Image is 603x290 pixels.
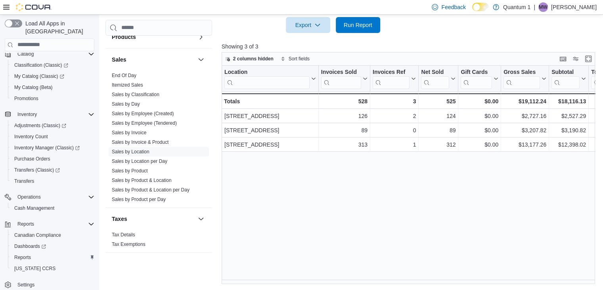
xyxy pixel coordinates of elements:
div: $19,112.24 [503,97,546,106]
span: Sales by Employee (Created) [112,110,174,117]
p: Showing 3 of 3 [222,43,599,50]
span: Adjustments (Classic) [11,121,94,130]
span: Sales by Product [112,168,148,174]
span: Purchase Orders [14,156,50,162]
button: Operations [2,191,98,203]
span: Settings [17,282,34,288]
a: Adjustments (Classic) [8,120,98,131]
button: Operations [14,192,44,202]
button: 2 columns hidden [222,54,277,64]
div: 126 [321,111,368,121]
span: Transfers (Classic) [14,167,60,173]
span: Dark Mode [472,11,473,12]
span: Reports [17,221,34,227]
p: | [534,2,535,12]
div: Gift Cards [461,68,492,76]
button: My Catalog (Beta) [8,82,98,93]
button: Location [224,68,316,89]
a: Inventory Manager (Classic) [8,142,98,153]
button: Cash Management [8,203,98,214]
a: Tax Details [112,232,135,238]
a: Sales by Product [112,168,148,174]
span: Settings [14,280,94,290]
div: 0 [373,126,416,135]
a: Cash Management [11,203,57,213]
div: Sales [105,71,212,207]
a: Sales by Product per Day [112,197,166,202]
span: Inventory [14,110,94,119]
span: Inventory Manager (Classic) [14,145,80,151]
input: Dark Mode [472,3,489,11]
span: Promotions [11,94,94,103]
span: Dashboards [14,243,46,249]
h3: Sales [112,56,126,64]
div: [STREET_ADDRESS] [224,126,316,135]
span: Sales by Location [112,149,149,155]
a: Tax Exemptions [112,242,145,247]
a: [US_STATE] CCRS [11,264,59,273]
a: Adjustments (Classic) [11,121,69,130]
div: $18,116.13 [551,97,586,106]
a: Transfers (Classic) [8,164,98,176]
div: Location [224,68,310,76]
a: Classification (Classic) [11,60,71,70]
span: Operations [14,192,94,202]
span: Sales by Product & Location [112,177,172,184]
button: [US_STATE] CCRS [8,263,98,274]
div: $2,527.29 [551,111,586,121]
button: Products [112,33,195,41]
button: Gift Cards [461,68,498,89]
div: Net Sold [421,68,449,89]
div: $3,190.82 [551,126,586,135]
div: Net Sold [421,68,449,76]
div: [STREET_ADDRESS] [224,111,316,121]
span: Adjustments (Classic) [14,122,66,129]
div: Gift Card Sales [461,68,492,89]
span: Feedback [441,3,465,11]
a: Inventory Manager (Classic) [11,143,83,153]
span: Load All Apps in [GEOGRAPHIC_DATA] [22,19,94,35]
button: Canadian Compliance [8,230,98,241]
span: Canadian Compliance [11,230,94,240]
button: Sales [112,56,195,64]
button: Subtotal [551,68,586,89]
button: Inventory [2,109,98,120]
span: Cash Management [11,203,94,213]
div: 2 [373,111,416,121]
span: Transfers [14,178,34,184]
div: 1 [373,140,416,149]
div: $2,727.16 [503,111,546,121]
a: End Of Day [112,73,136,78]
h3: Taxes [112,215,127,223]
a: Itemized Sales [112,82,143,88]
a: Transfers [11,176,37,186]
div: Invoices Ref [373,68,410,76]
div: Taxes [105,230,212,252]
span: Reports [11,253,94,262]
span: Tax Details [112,232,135,238]
a: Sales by Employee (Created) [112,111,174,116]
span: End Of Day [112,72,136,79]
span: Canadian Compliance [14,232,61,238]
button: Invoices Sold [321,68,368,89]
button: Reports [2,218,98,230]
a: Sales by Employee (Tendered) [112,120,177,126]
a: Promotions [11,94,42,103]
span: Dashboards [11,242,94,251]
div: Subtotal [551,68,580,76]
span: Reports [14,254,31,261]
span: Catalog [14,49,94,59]
button: Sort fields [278,54,313,64]
span: 2 columns hidden [233,56,274,62]
h3: Products [112,33,136,41]
p: Quantum 1 [503,2,530,12]
span: Sales by Classification [112,91,159,98]
div: Invoices Ref [373,68,410,89]
a: Sales by Location per Day [112,159,167,164]
div: Invoices Sold [321,68,361,76]
a: Classification (Classic) [8,60,98,71]
div: Totals [224,97,316,106]
div: Michael Wuest [538,2,548,12]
